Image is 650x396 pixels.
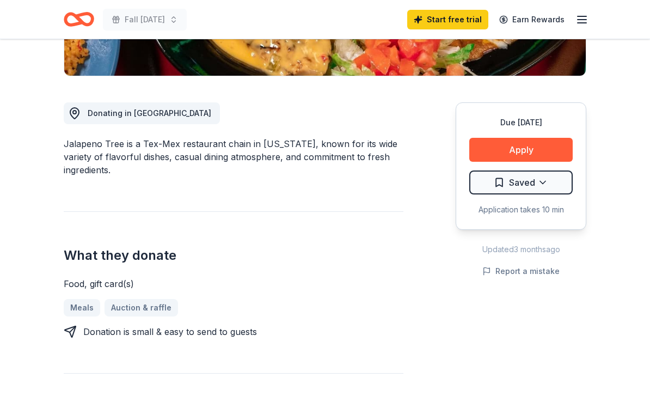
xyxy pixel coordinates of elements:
button: Saved [469,171,573,195]
span: Donating in [GEOGRAPHIC_DATA] [88,109,211,118]
a: Earn Rewards [493,10,571,29]
div: Updated 3 months ago [456,243,586,257]
button: Fall [DATE] [103,9,187,31]
div: Food, gift card(s) [64,278,403,291]
a: Home [64,7,94,32]
a: Auction & raffle [105,300,178,317]
button: Apply [469,138,573,162]
div: Donation is small & easy to send to guests [83,326,257,339]
h2: What they donate [64,247,403,265]
span: Saved [509,176,535,190]
a: Start free trial [407,10,488,29]
button: Report a mistake [482,265,560,278]
div: Application takes 10 min [469,204,573,217]
span: Fall [DATE] [125,13,165,26]
div: Due [DATE] [469,117,573,130]
div: Jalapeno Tree is a Tex-Mex restaurant chain in [US_STATE], known for its wide variety of flavorfu... [64,138,403,177]
a: Meals [64,300,100,317]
